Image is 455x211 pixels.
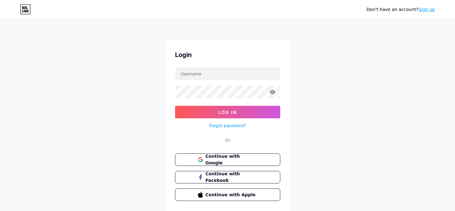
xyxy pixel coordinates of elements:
button: Continue with Google [175,153,280,166]
input: Username [175,67,280,80]
button: Continue with Apple [175,188,280,201]
span: Log In [218,110,237,115]
span: Continue with Google [205,153,257,166]
span: Continue with Apple [205,192,257,198]
span: Continue with Facebook [205,171,257,184]
div: Don't have an account? [366,6,435,13]
a: Forgot password? [209,122,246,129]
div: Login [175,50,280,59]
button: Log In [175,106,280,118]
div: Or [225,137,230,143]
button: Continue with Facebook [175,171,280,183]
a: Sign up [418,7,435,12]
